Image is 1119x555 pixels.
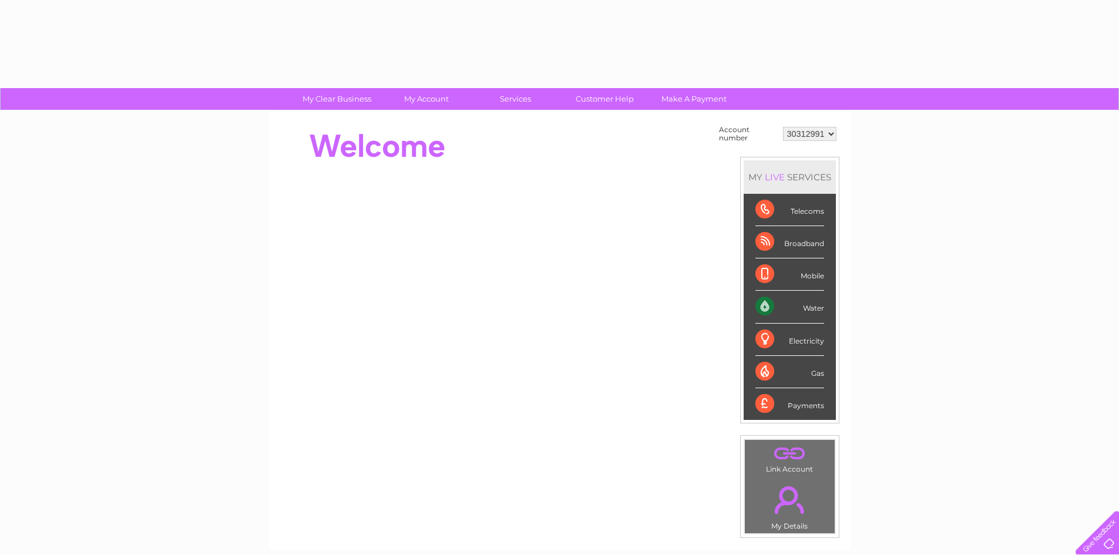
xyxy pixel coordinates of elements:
a: My Clear Business [288,88,385,110]
div: LIVE [762,171,787,183]
div: Payments [755,388,824,420]
td: Account number [716,123,780,145]
a: Services [467,88,564,110]
div: Mobile [755,258,824,291]
div: MY SERVICES [744,160,836,194]
div: Broadband [755,226,824,258]
td: Link Account [744,439,835,476]
a: . [748,479,832,520]
div: Electricity [755,324,824,356]
a: Make A Payment [646,88,742,110]
a: . [748,443,832,463]
a: My Account [378,88,475,110]
div: Telecoms [755,194,824,226]
div: Water [755,291,824,323]
td: My Details [744,476,835,534]
a: Customer Help [556,88,653,110]
div: Gas [755,356,824,388]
